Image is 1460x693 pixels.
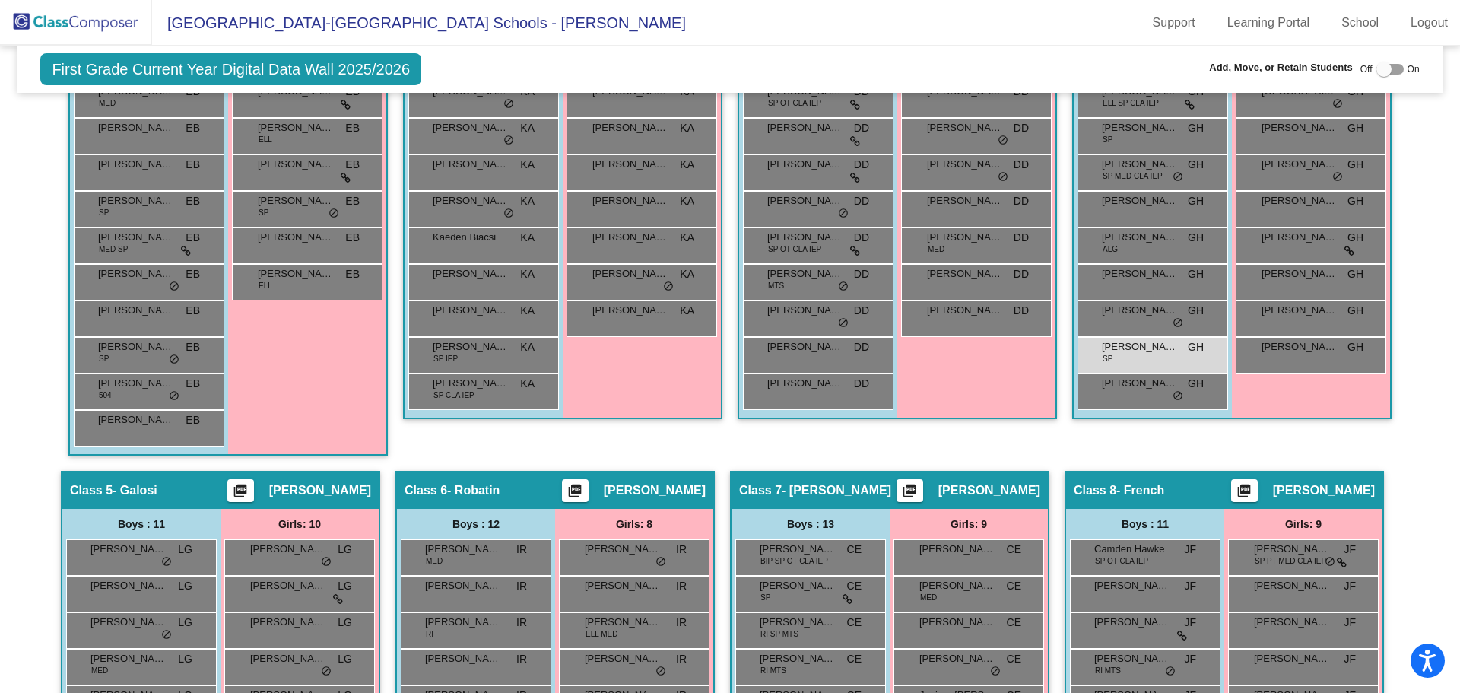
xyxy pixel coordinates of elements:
[767,303,843,318] span: [PERSON_NAME]
[1014,193,1029,209] span: DD
[900,483,919,504] mat-icon: picture_as_pdf
[503,135,514,147] span: do_not_disturb_alt
[1347,230,1363,246] span: GH
[90,542,167,557] span: [PERSON_NAME]
[1173,390,1183,402] span: do_not_disturb_alt
[1014,266,1029,282] span: DD
[680,230,694,246] span: KA
[1173,171,1183,183] span: do_not_disturb_alt
[1347,339,1363,355] span: GH
[1102,193,1178,208] span: [PERSON_NAME]
[269,483,371,498] span: [PERSON_NAME]
[1273,483,1375,498] span: [PERSON_NAME]
[425,542,501,557] span: [PERSON_NAME]
[433,157,509,172] span: [PERSON_NAME]
[99,97,116,109] span: MED
[998,135,1008,147] span: do_not_disturb_alt
[178,651,192,667] span: LG
[433,353,458,364] span: SP IEP
[676,615,687,631] span: IR
[1262,303,1338,318] span: [PERSON_NAME]
[919,542,995,557] span: [PERSON_NAME]
[663,281,674,293] span: do_not_disturb_alt
[1102,230,1178,245] span: [PERSON_NAME]
[1173,317,1183,329] span: do_not_disturb_alt
[516,578,527,594] span: IR
[1347,303,1363,319] span: GH
[890,509,1048,539] div: Girls: 9
[425,578,501,593] span: [PERSON_NAME]
[680,157,694,173] span: KA
[40,53,421,85] span: First Grade Current Year Digital Data Wall 2025/2026
[1165,666,1176,678] span: do_not_disturb_alt
[321,666,332,678] span: do_not_disturb_alt
[767,339,843,354] span: [PERSON_NAME]
[847,615,862,631] span: CE
[998,171,1008,183] span: do_not_disturb_alt
[768,243,821,255] span: SP OT CLA IEP
[520,120,535,136] span: KA
[1254,615,1330,630] span: [PERSON_NAME]
[854,266,869,282] span: DD
[1325,556,1335,568] span: do_not_disturb_alt
[1188,230,1204,246] span: GH
[1014,230,1029,246] span: DD
[586,628,617,640] span: ELL MED
[433,193,509,208] span: [PERSON_NAME]
[345,230,360,246] span: EB
[1102,266,1178,281] span: [PERSON_NAME]
[1235,483,1253,504] mat-icon: picture_as_pdf
[186,193,200,209] span: EB
[990,666,1001,678] span: do_not_disturb_alt
[98,230,174,245] span: [PERSON_NAME]
[98,303,174,318] span: [PERSON_NAME]
[433,230,509,245] span: Kaeden Biacsi
[1254,542,1330,557] span: [PERSON_NAME]
[1347,266,1363,282] span: GH
[433,376,509,391] span: [PERSON_NAME]
[1188,120,1204,136] span: GH
[592,266,668,281] span: [PERSON_NAME]
[920,592,937,603] span: MED
[1116,483,1164,498] span: - French
[1255,555,1326,567] span: SP PT MED CLA IEP
[1188,157,1204,173] span: GH
[338,615,352,631] span: LG
[425,651,501,666] span: [PERSON_NAME]
[1344,651,1356,667] span: JF
[259,280,272,291] span: ELL
[258,120,334,135] span: [PERSON_NAME]
[186,157,200,173] span: EB
[768,97,821,109] span: SP OT CLA IEP
[259,207,268,218] span: SP
[1007,542,1021,558] span: CE
[426,555,443,567] span: MED
[1184,578,1196,594] span: JF
[1103,97,1159,109] span: ELL SP CLA IEP
[1188,339,1204,355] span: GH
[680,266,694,282] span: KA
[760,578,836,593] span: [PERSON_NAME] [PERSON_NAME]
[1103,170,1163,182] span: SP MED CLA IEP
[838,208,849,220] span: do_not_disturb_alt
[1408,62,1420,76] span: On
[250,651,326,666] span: [PERSON_NAME]
[345,157,360,173] span: EB
[161,556,172,568] span: do_not_disturb_alt
[919,615,995,630] span: [PERSON_NAME]
[1184,651,1196,667] span: JF
[186,230,200,246] span: EB
[592,230,668,245] span: [PERSON_NAME]
[90,651,167,666] span: [PERSON_NAME]
[258,157,334,172] span: [PERSON_NAME]
[516,615,527,631] span: IR
[447,483,500,498] span: - Robatin
[1188,193,1204,209] span: GH
[1095,555,1148,567] span: SP OT CLA IEP
[520,266,535,282] span: KA
[928,243,944,255] span: MED
[592,157,668,172] span: [PERSON_NAME]
[345,193,360,209] span: EB
[1066,509,1224,539] div: Boys : 11
[768,280,784,291] span: MTS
